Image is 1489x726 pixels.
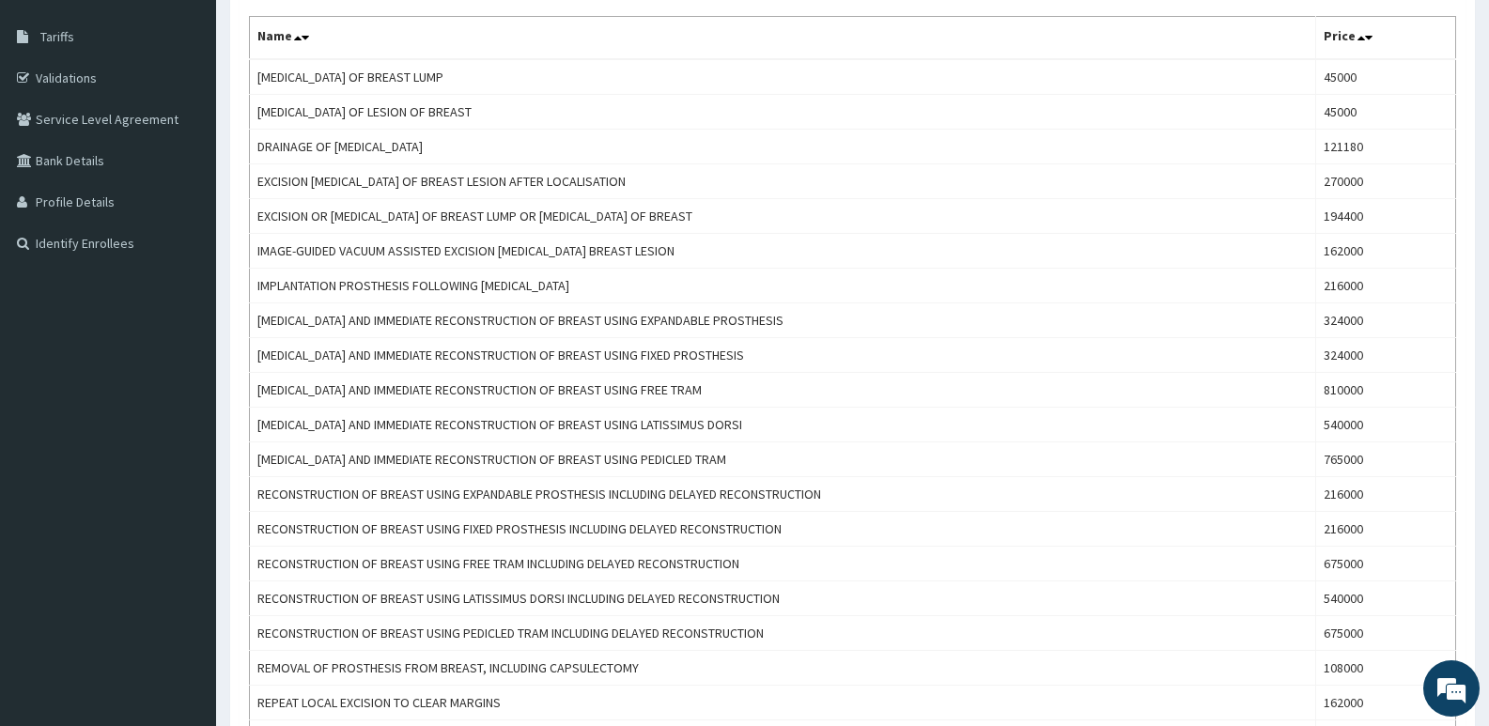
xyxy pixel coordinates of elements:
td: RECONSTRUCTION OF BREAST USING FREE TRAM INCLUDING DELAYED RECONSTRUCTION [250,547,1316,581]
td: IMPLANTATION PROSTHESIS FOLLOWING [MEDICAL_DATA] [250,269,1316,303]
td: 765000 [1315,442,1455,477]
td: 45000 [1315,95,1455,130]
td: 216000 [1315,477,1455,512]
td: RECONSTRUCTION OF BREAST USING FIXED PROSTHESIS INCLUDING DELAYED RECONSTRUCTION [250,512,1316,547]
td: [MEDICAL_DATA] AND IMMEDIATE RECONSTRUCTION OF BREAST USING FIXED PROSTHESIS [250,338,1316,373]
td: DRAINAGE OF [MEDICAL_DATA] [250,130,1316,164]
th: Price [1315,17,1455,60]
td: 675000 [1315,616,1455,651]
td: 540000 [1315,581,1455,616]
td: [MEDICAL_DATA] OF BREAST LUMP [250,59,1316,95]
td: [MEDICAL_DATA] AND IMMEDIATE RECONSTRUCTION OF BREAST USING LATISSIMUS DORSI [250,408,1316,442]
td: RECONSTRUCTION OF BREAST USING LATISSIMUS DORSI INCLUDING DELAYED RECONSTRUCTION [250,581,1316,616]
td: RECONSTRUCTION OF BREAST USING EXPANDABLE PROSTHESIS INCLUDING DELAYED RECONSTRUCTION [250,477,1316,512]
td: 270000 [1315,164,1455,199]
td: [MEDICAL_DATA] AND IMMEDIATE RECONSTRUCTION OF BREAST USING PEDICLED TRAM [250,442,1316,477]
td: [MEDICAL_DATA] OF LESION OF BREAST [250,95,1316,130]
th: Name [250,17,1316,60]
td: 162000 [1315,686,1455,720]
td: 810000 [1315,373,1455,408]
td: EXCISION OR [MEDICAL_DATA] OF BREAST LUMP OR [MEDICAL_DATA] OF BREAST [250,199,1316,234]
td: 216000 [1315,512,1455,547]
td: 121180 [1315,130,1455,164]
td: 108000 [1315,651,1455,686]
td: 194400 [1315,199,1455,234]
textarea: Type your message and hit 'Enter' [9,513,358,579]
span: Tariffs [40,28,74,45]
td: 540000 [1315,408,1455,442]
td: [MEDICAL_DATA] AND IMMEDIATE RECONSTRUCTION OF BREAST USING EXPANDABLE PROSTHESIS [250,303,1316,338]
div: Chat with us now [98,105,316,130]
td: RECONSTRUCTION OF BREAST USING PEDICLED TRAM INCLUDING DELAYED RECONSTRUCTION [250,616,1316,651]
td: 675000 [1315,547,1455,581]
td: 216000 [1315,269,1455,303]
img: d_794563401_company_1708531726252_794563401 [35,94,76,141]
td: 324000 [1315,303,1455,338]
span: We're online! [109,237,259,426]
td: 162000 [1315,234,1455,269]
td: 324000 [1315,338,1455,373]
td: [MEDICAL_DATA] AND IMMEDIATE RECONSTRUCTION OF BREAST USING FREE TRAM [250,373,1316,408]
td: IMAGE-GUIDED VACUUM ASSISTED EXCISION [MEDICAL_DATA] BREAST LESION [250,234,1316,269]
td: EXCISION [MEDICAL_DATA] OF BREAST LESION AFTER LOCALISATION [250,164,1316,199]
td: REPEAT LOCAL EXCISION TO CLEAR MARGINS [250,686,1316,720]
td: 45000 [1315,59,1455,95]
div: Minimize live chat window [308,9,353,54]
td: REMOVAL OF PROSTHESIS FROM BREAST, INCLUDING CAPSULECTOMY [250,651,1316,686]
